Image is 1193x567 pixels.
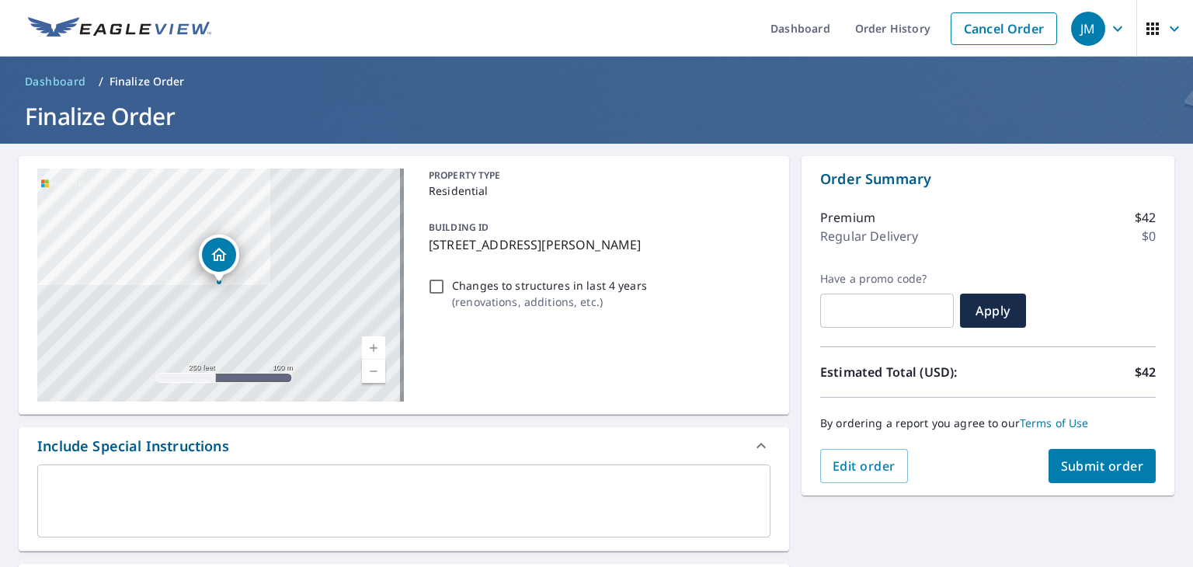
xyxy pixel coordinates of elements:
[820,449,908,483] button: Edit order
[19,69,92,94] a: Dashboard
[1061,457,1144,475] span: Submit order
[37,436,229,457] div: Include Special Instructions
[99,72,103,91] li: /
[820,208,875,227] p: Premium
[19,100,1174,132] h1: Finalize Order
[429,169,764,183] p: PROPERTY TYPE
[452,294,647,310] p: ( renovations, additions, etc. )
[820,272,954,286] label: Have a promo code?
[362,360,385,383] a: Current Level 17, Zoom Out
[833,457,896,475] span: Edit order
[19,427,789,464] div: Include Special Instructions
[199,235,239,283] div: Dropped pin, building 1, Residential property, 5157 Michaelangelo Dr Sierra Vista, AZ 85635
[452,277,647,294] p: Changes to structures in last 4 years
[1071,12,1105,46] div: JM
[1049,449,1156,483] button: Submit order
[820,169,1156,190] p: Order Summary
[1020,416,1089,430] a: Terms of Use
[25,74,86,89] span: Dashboard
[110,74,185,89] p: Finalize Order
[429,235,764,254] p: [STREET_ADDRESS][PERSON_NAME]
[429,221,489,234] p: BUILDING ID
[1135,208,1156,227] p: $42
[972,302,1014,319] span: Apply
[19,69,1174,94] nav: breadcrumb
[28,17,211,40] img: EV Logo
[1135,363,1156,381] p: $42
[362,336,385,360] a: Current Level 17, Zoom In
[960,294,1026,328] button: Apply
[820,363,988,381] p: Estimated Total (USD):
[820,227,918,245] p: Regular Delivery
[951,12,1057,45] a: Cancel Order
[429,183,764,199] p: Residential
[1142,227,1156,245] p: $0
[820,416,1156,430] p: By ordering a report you agree to our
